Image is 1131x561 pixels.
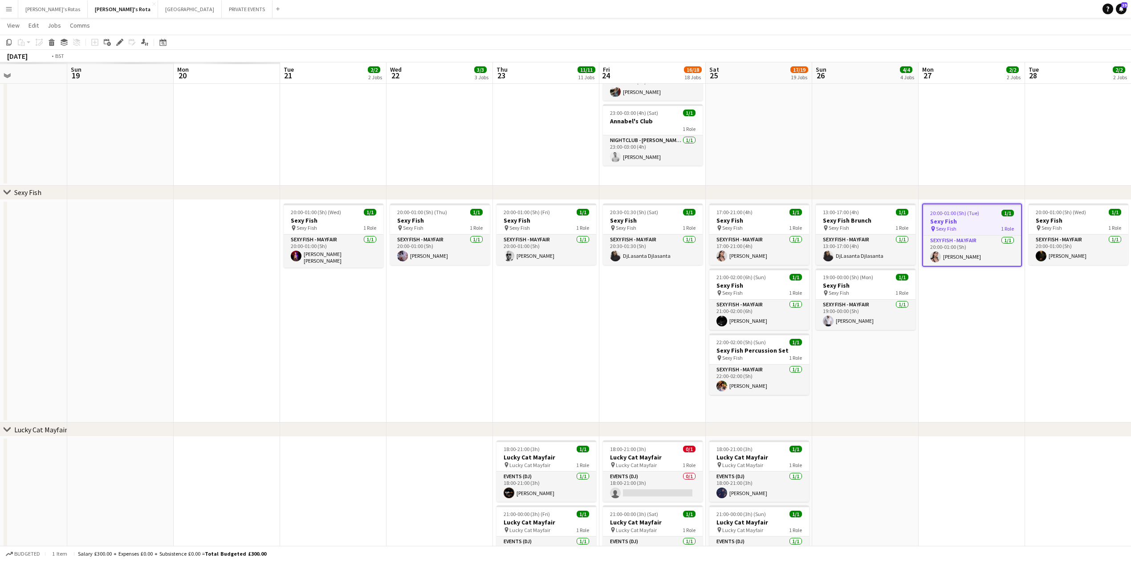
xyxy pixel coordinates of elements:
[14,551,40,557] span: Budgeted
[70,21,90,29] span: Comms
[222,0,273,18] button: PRIVATE EVENTS
[48,21,61,29] span: Jobs
[1121,2,1127,8] span: 39
[14,188,41,197] div: Sexy Fish
[14,425,67,434] div: Lucky Cat Mayfair
[44,20,65,31] a: Jobs
[28,21,39,29] span: Edit
[66,20,94,31] a: Comms
[4,549,41,559] button: Budgeted
[55,53,64,59] div: BST
[7,21,20,29] span: View
[78,550,266,557] div: Salary £300.00 + Expenses £0.00 + Subsistence £0.00 =
[4,20,23,31] a: View
[88,0,158,18] button: [PERSON_NAME]'s Rota
[1116,4,1127,14] a: 39
[158,0,222,18] button: [GEOGRAPHIC_DATA]
[49,550,70,557] span: 1 item
[205,550,266,557] span: Total Budgeted £300.00
[18,0,88,18] button: [PERSON_NAME]'s Rotas
[25,20,42,31] a: Edit
[7,52,28,61] div: [DATE]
